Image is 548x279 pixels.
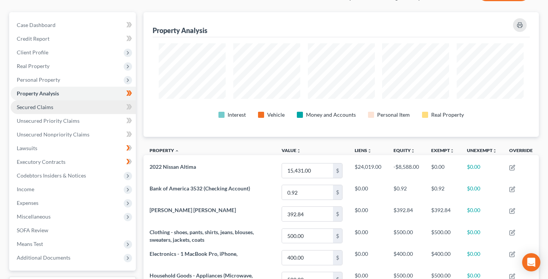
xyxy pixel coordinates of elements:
span: 2022 Nissan Altima [150,163,196,170]
td: -$8,588.00 [387,160,425,181]
span: Means Test [17,241,43,247]
span: Property Analysis [17,90,59,97]
td: $392.84 [387,203,425,225]
span: Executory Contracts [17,159,65,165]
span: Real Property [17,63,49,69]
td: $400.00 [387,247,425,268]
input: 0.00 [282,163,333,178]
td: $0.00 [349,247,387,268]
td: $392.84 [425,203,461,225]
i: unfold_more [492,149,497,153]
td: $0.00 [349,225,387,247]
i: unfold_more [296,149,301,153]
td: $0.00 [461,203,503,225]
span: Personal Property [17,76,60,83]
td: $0.92 [387,182,425,203]
th: Override [503,143,539,160]
a: SOFA Review [11,224,136,237]
span: Unsecured Nonpriority Claims [17,131,89,138]
span: Unsecured Priority Claims [17,117,80,124]
td: $500.00 [425,225,461,247]
a: Valueunfold_more [282,147,301,153]
input: 0.00 [282,229,333,243]
td: $0.00 [461,182,503,203]
i: unfold_more [411,149,415,153]
div: $ [333,207,342,221]
a: Credit Report [11,32,136,46]
div: $ [333,163,342,178]
span: Credit Report [17,35,49,42]
a: Property expand_less [150,147,179,153]
div: $ [333,185,342,200]
a: Unexemptunfold_more [467,147,497,153]
td: $0.00 [349,182,387,203]
span: Clothing - shoes, pants, shirts, jeans, blouses, sweaters, jackets, coats [150,229,254,243]
div: Property Analysis [153,26,207,35]
a: Exemptunfold_more [431,147,454,153]
span: Codebtors Insiders & Notices [17,172,86,179]
a: Secured Claims [11,100,136,114]
a: Liensunfold_more [355,147,372,153]
div: $ [333,250,342,265]
input: 0.00 [282,250,333,265]
a: Unsecured Nonpriority Claims [11,128,136,141]
a: Unsecured Priority Claims [11,114,136,128]
div: Money and Accounts [306,111,356,119]
input: 0.00 [282,185,333,200]
a: Lawsuits [11,141,136,155]
i: unfold_more [450,149,454,153]
span: Miscellaneous [17,213,51,220]
span: Lawsuits [17,145,37,151]
span: [PERSON_NAME] [PERSON_NAME] [150,207,236,213]
td: $0.00 [461,160,503,181]
div: Open Intercom Messenger [522,253,540,271]
a: Property Analysis [11,87,136,100]
input: 0.00 [282,207,333,221]
span: SOFA Review [17,227,48,233]
td: $0.00 [461,247,503,268]
div: Personal Item [377,111,410,119]
td: $0.00 [349,203,387,225]
div: $ [333,229,342,243]
span: Client Profile [17,49,48,55]
td: $500.00 [387,225,425,247]
div: Interest [228,111,246,119]
td: $24,019.00 [349,160,387,181]
span: Case Dashboard [17,22,56,28]
td: $0.00 [461,225,503,247]
i: expand_less [175,149,179,153]
span: Income [17,186,34,192]
a: Equityunfold_more [393,147,415,153]
span: Electronics - 1 MacBook Pro, iPhone, [150,250,237,257]
a: Case Dashboard [11,18,136,32]
span: Additional Documents [17,254,70,261]
span: Bank of America 3532 (Checking Account) [150,185,250,192]
div: Real Property [431,111,464,119]
td: $0.00 [425,160,461,181]
td: $0.92 [425,182,461,203]
i: unfold_more [367,149,372,153]
a: Executory Contracts [11,155,136,169]
span: Secured Claims [17,104,53,110]
span: Expenses [17,200,38,206]
div: Vehicle [267,111,285,119]
td: $400.00 [425,247,461,268]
